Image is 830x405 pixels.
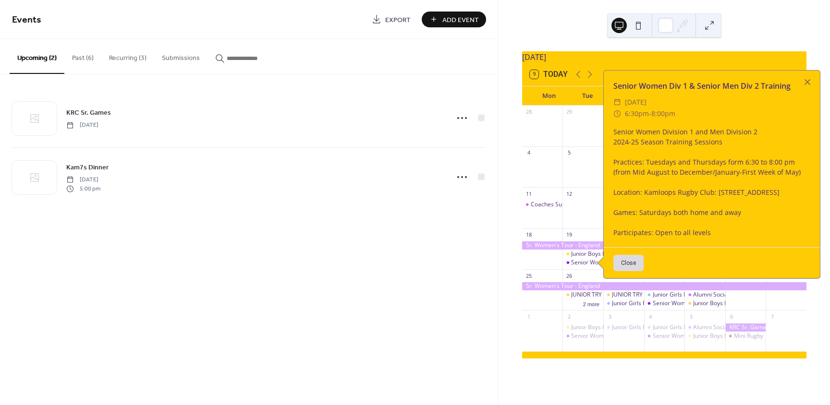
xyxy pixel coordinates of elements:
[565,108,573,116] div: 29
[613,108,621,119] div: ​
[644,291,685,299] div: Junior Girls Practice
[606,313,613,320] div: 3
[525,272,532,279] div: 25
[565,272,573,279] div: 26
[649,108,651,119] span: -
[522,201,563,209] div: Coaches Summit 2025
[693,299,746,308] div: Junior Boys Practice
[612,299,664,308] div: Junior Girls Practice
[571,250,624,258] div: Junior Boys Practice
[66,162,109,173] a: Kam7s Dinner
[603,291,644,299] div: JUNIOR TRY RUGBY CAMP
[64,39,101,73] button: Past (6)
[725,332,766,340] div: Mini Rugby
[522,282,806,290] div: Sr. Women's Tour - England
[625,96,647,108] span: [DATE]
[684,332,725,340] div: Junior Boys Practice
[526,68,571,81] button: 9Today
[693,291,729,299] div: Alumni Social
[565,190,573,197] div: 12
[606,272,613,279] div: 27
[66,163,109,173] span: Kam7s Dinner
[422,12,486,27] button: Add Event
[101,39,154,73] button: Recurring (3)
[728,313,735,320] div: 6
[684,323,725,332] div: Alumni Social
[769,272,776,279] div: 31
[530,86,568,106] div: Mon
[66,121,98,130] span: [DATE]
[613,255,644,271] button: Close
[525,190,532,197] div: 11
[651,108,675,119] span: 8:00pm
[565,149,573,156] div: 5
[612,291,681,299] div: JUNIOR TRY RUGBY CAMP
[684,291,725,299] div: Alumni Social
[565,313,573,320] div: 2
[10,39,64,74] button: Upcoming (2)
[603,299,644,308] div: Junior Girls Practice
[693,323,729,332] div: Alumni Social
[565,231,573,238] div: 19
[66,184,100,193] span: 5:00 pm
[612,323,664,332] div: Junior Girls Practice
[531,201,591,209] div: Coaches Summit 2025
[644,323,685,332] div: Junior Girls Practice
[571,323,624,332] div: Junior Boys Practice
[562,259,603,267] div: Senior Women Div 1 & Senior Men Div 2 Training
[684,299,725,308] div: Junior Boys Practice
[562,323,603,332] div: Junior Boys Practice
[647,272,654,279] div: 28
[644,332,685,340] div: Senior Women Div 1 & Senior Men Div 2 Training
[647,313,654,320] div: 4
[604,80,820,92] div: Senior Women Div 1 & Senior Men Div 2 Training
[603,323,644,332] div: Junior Girls Practice
[625,108,649,119] span: 6:30pm
[579,299,603,308] button: 2 more
[604,127,820,238] div: Senior Women Division 1 and Men Division 2 2024-25 Season Training Sessions Practices: Tuesdays a...
[687,272,695,279] div: 29
[525,313,532,320] div: 1
[522,241,806,250] div: Sr. Women's Tour - England
[562,332,603,340] div: Senior Women Div 1 & Senior Men Div 2 Training
[653,299,783,308] div: Senior Women Div 1 & Senior Men Div 2 Training
[66,176,100,184] span: [DATE]
[653,323,705,332] div: Junior Girls Practice
[568,86,607,106] div: Tue
[66,107,111,118] a: KRC Sr. Games
[12,11,41,29] span: Events
[571,332,702,340] div: Senior Women Div 1 & Senior Men Div 2 Training
[644,299,685,308] div: Senior Women Div 1 & Senior Men Div 2 Training
[728,272,735,279] div: 30
[525,149,532,156] div: 4
[693,332,746,340] div: Junior Boys Practice
[653,332,783,340] div: Senior Women Div 1 & Senior Men Div 2 Training
[562,250,603,258] div: Junior Boys Practice
[769,313,776,320] div: 7
[571,259,702,267] div: Senior Women Div 1 & Senior Men Div 2 Training
[725,323,766,332] div: KRC Sr. Games
[442,15,479,25] span: Add Event
[154,39,207,73] button: Submissions
[525,108,532,116] div: 28
[571,291,640,299] div: JUNIOR TRY RUGBY CAMP
[562,291,603,299] div: JUNIOR TRY RUGBY CAMP
[734,332,763,340] div: Mini Rugby
[365,12,418,27] a: Export
[522,51,806,63] div: [DATE]
[687,313,695,320] div: 5
[653,291,705,299] div: Junior Girls Practice
[66,108,111,118] span: KRC Sr. Games
[525,231,532,238] div: 18
[385,15,411,25] span: Export
[613,96,621,108] div: ​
